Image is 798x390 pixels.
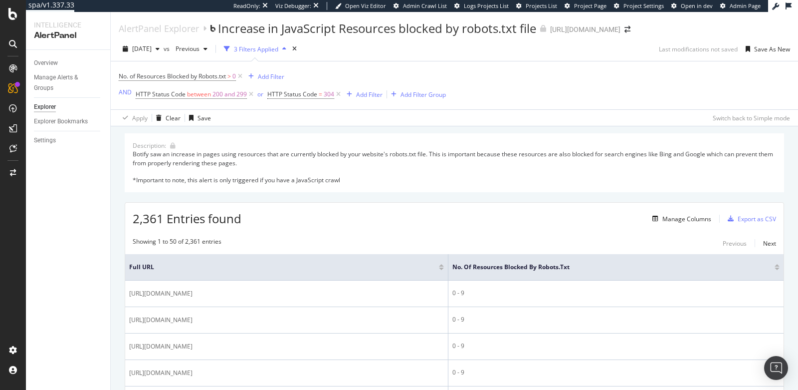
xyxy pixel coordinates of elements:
[133,237,221,249] div: Showing 1 to 50 of 2,361 entries
[343,88,383,100] button: Add Filter
[754,45,790,53] div: Save As New
[34,116,88,127] div: Explorer Bookmarks
[709,110,790,126] button: Switch back to Simple mode
[133,150,776,184] div: Botify saw an increase in pages using resources that are currently blocked by your website's robo...
[233,2,260,10] div: ReadOnly:
[220,41,290,57] button: 3 Filters Applied
[132,114,148,122] div: Apply
[763,237,776,249] button: Next
[129,289,193,299] span: [URL][DOMAIN_NAME]
[400,90,446,99] div: Add Filter Group
[623,2,664,9] span: Project Settings
[119,72,226,80] span: No. of Resources Blocked by Robots.txt
[356,90,383,99] div: Add Filter
[723,239,747,248] div: Previous
[452,342,780,351] div: 0 - 9
[335,2,386,10] a: Open Viz Editor
[257,89,263,99] button: or
[452,368,780,377] div: 0 - 9
[212,87,247,101] span: 200 and 299
[394,2,447,10] a: Admin Crawl List
[574,2,606,9] span: Project Page
[550,24,620,34] div: [URL][DOMAIN_NAME]
[198,114,211,122] div: Save
[119,23,199,34] a: AlertPanel Explorer
[267,90,317,98] span: HTTP Status Code
[681,2,713,9] span: Open in dev
[319,90,322,98] span: =
[34,30,102,41] div: AlertPanel
[275,2,311,10] div: Viz Debugger:
[119,87,132,97] button: AND
[34,72,103,93] a: Manage Alerts & Groups
[34,135,103,146] a: Settings
[614,2,664,10] a: Project Settings
[713,114,790,122] div: Switch back to Simple mode
[129,368,193,378] span: [URL][DOMAIN_NAME]
[244,70,284,82] button: Add Filter
[662,215,711,223] div: Manage Columns
[738,215,776,223] div: Export as CSV
[129,315,193,325] span: [URL][DOMAIN_NAME]
[345,2,386,9] span: Open Viz Editor
[624,26,630,33] div: arrow-right-arrow-left
[185,110,211,126] button: Save
[742,41,790,57] button: Save As New
[119,110,148,126] button: Apply
[34,102,56,112] div: Explorer
[720,2,761,10] a: Admin Page
[730,2,761,9] span: Admin Page
[452,263,760,272] span: No. of Resources Blocked by Robots.txt
[403,2,447,9] span: Admin Crawl List
[258,72,284,81] div: Add Filter
[133,141,166,150] div: Description:
[324,87,334,101] span: 304
[152,110,181,126] button: Clear
[387,88,446,100] button: Add Filter Group
[257,90,263,98] div: or
[565,2,606,10] a: Project Page
[516,2,557,10] a: Projects List
[34,72,94,93] div: Manage Alerts & Groups
[648,213,711,225] button: Manage Columns
[34,102,103,112] a: Explorer
[232,69,236,83] span: 0
[132,44,152,53] span: 2025 Sep. 18th
[119,41,164,57] button: [DATE]
[133,210,241,227] span: 2,361 Entries found
[136,90,186,98] span: HTTP Status Code
[34,135,56,146] div: Settings
[454,2,509,10] a: Logs Projects List
[187,90,211,98] span: between
[227,72,231,80] span: >
[34,116,103,127] a: Explorer Bookmarks
[218,20,536,37] div: Increase in JavaScript Resources blocked by robots.txt file
[119,88,132,96] div: AND
[452,315,780,324] div: 0 - 9
[34,58,58,68] div: Overview
[763,239,776,248] div: Next
[129,263,424,272] span: Full URL
[659,45,738,53] div: Last modifications not saved
[724,211,776,227] button: Export as CSV
[764,356,788,380] div: Open Intercom Messenger
[290,44,299,54] div: times
[129,342,193,352] span: [URL][DOMAIN_NAME]
[172,41,211,57] button: Previous
[166,114,181,122] div: Clear
[172,44,199,53] span: Previous
[671,2,713,10] a: Open in dev
[234,45,278,53] div: 3 Filters Applied
[34,20,102,30] div: Intelligence
[723,237,747,249] button: Previous
[34,58,103,68] a: Overview
[452,289,780,298] div: 0 - 9
[164,44,172,53] span: vs
[464,2,509,9] span: Logs Projects List
[526,2,557,9] span: Projects List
